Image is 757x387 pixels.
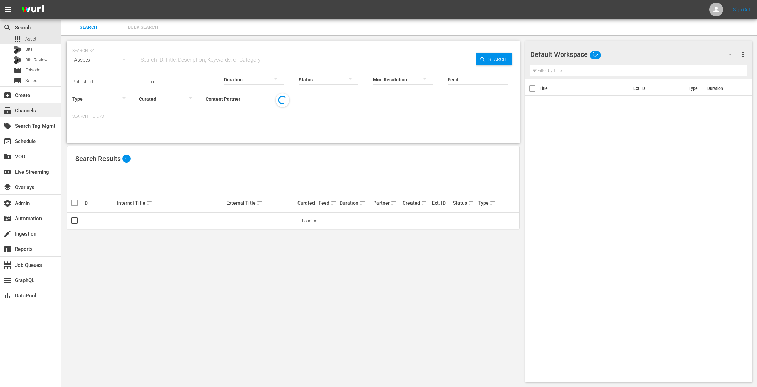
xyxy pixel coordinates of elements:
[16,2,49,18] img: ans4CAIJ8jUAAAAAAAAAAAAAAAAAAAAAAAAgQb4GAAAAAAAAAAAAAAAAAAAAAAAAJMjXAAAAAAAAAAAAAAAAAAAAAAAAgAT5G...
[629,79,684,98] th: Ext. ID
[739,50,747,59] span: more_vert
[25,36,36,43] span: Asset
[739,46,747,63] button: more_vert
[453,199,476,207] div: Status
[65,23,112,31] span: Search
[14,56,22,64] div: Bits Review
[478,199,493,207] div: Type
[530,45,739,64] div: Default Workspace
[331,200,337,206] span: sort
[3,122,12,130] span: Search Tag Mgmt
[302,218,320,223] span: Loading...
[3,152,12,161] span: VOD
[490,200,496,206] span: sort
[319,199,338,207] div: Feed
[3,214,12,223] span: Automation
[149,79,154,84] span: to
[25,57,48,63] span: Bits Review
[684,79,703,98] th: Type
[703,79,744,98] th: Duration
[122,155,131,163] span: 0
[3,230,12,238] span: Ingestion
[72,114,514,119] p: Search Filters:
[403,199,430,207] div: Created
[72,50,132,69] div: Assets
[14,66,22,75] span: Episode
[3,91,12,99] span: Create
[421,200,427,206] span: sort
[432,200,451,206] div: Ext. ID
[3,168,12,176] span: Live Streaming
[25,46,33,53] span: Bits
[25,67,41,74] span: Episode
[75,155,121,163] span: Search Results
[3,276,12,285] span: GraphQL
[476,53,512,65] button: Search
[120,23,166,31] span: Bulk Search
[486,53,512,65] span: Search
[3,183,12,191] span: Overlays
[25,77,37,84] span: Series
[3,137,12,145] span: Schedule
[539,79,630,98] th: Title
[3,107,12,115] span: Channels
[3,199,12,207] span: Admin
[14,77,22,85] span: Series
[4,5,12,14] span: menu
[14,35,22,43] span: Asset
[146,200,152,206] span: sort
[359,200,366,206] span: sort
[3,292,12,300] span: DataPool
[72,79,94,84] span: Published:
[3,245,12,253] span: Reports
[257,200,263,206] span: sort
[3,23,12,32] span: Search
[226,199,296,207] div: External Title
[83,200,115,206] div: ID
[373,199,401,207] div: Partner
[297,200,317,206] div: Curated
[117,199,224,207] div: Internal Title
[14,46,22,54] div: Bits
[391,200,397,206] span: sort
[340,199,371,207] div: Duration
[3,261,12,269] span: Job Queues
[468,200,474,206] span: sort
[733,7,751,12] a: Sign Out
